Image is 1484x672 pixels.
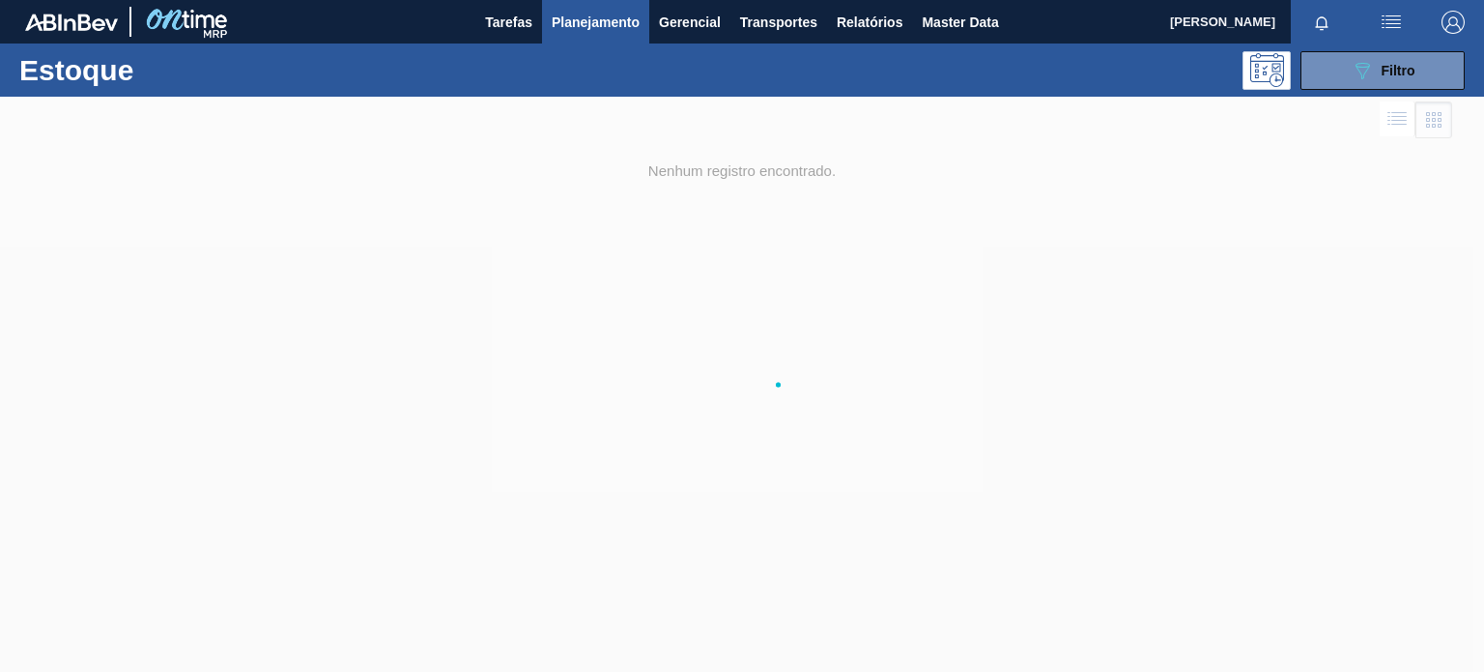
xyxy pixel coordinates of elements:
[552,11,640,34] span: Planejamento
[1242,51,1291,90] div: Pogramando: nenhum usuário selecionado
[19,59,297,81] h1: Estoque
[659,11,721,34] span: Gerencial
[1380,11,1403,34] img: userActions
[837,11,902,34] span: Relatórios
[25,14,118,31] img: TNhmsLtSVTkK8tSr43FrP2fwEKptu5GPRR3wAAAABJRU5ErkJggg==
[1382,63,1415,78] span: Filtro
[1291,9,1353,36] button: Notificações
[922,11,998,34] span: Master Data
[740,11,817,34] span: Transportes
[1300,51,1465,90] button: Filtro
[1441,11,1465,34] img: Logout
[485,11,532,34] span: Tarefas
